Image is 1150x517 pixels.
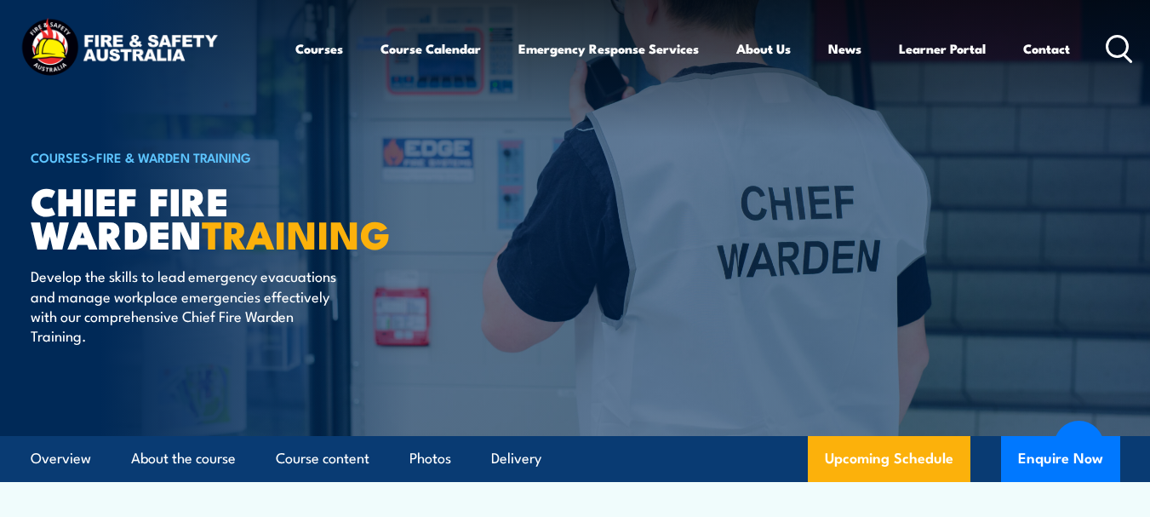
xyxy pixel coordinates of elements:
a: Delivery [491,436,541,481]
a: Emergency Response Services [518,28,699,69]
a: Course content [276,436,369,481]
a: About Us [736,28,791,69]
a: Contact [1023,28,1070,69]
p: Develop the skills to lead emergency evacuations and manage workplace emergencies effectively wit... [31,266,341,346]
a: About the course [131,436,236,481]
a: Overview [31,436,91,481]
a: Photos [409,436,451,481]
a: Fire & Warden Training [96,147,251,166]
a: COURSES [31,147,89,166]
h1: Chief Fire Warden [31,183,451,250]
a: Course Calendar [380,28,481,69]
a: Learner Portal [899,28,986,69]
strong: TRAINING [202,204,391,262]
h6: > [31,146,451,167]
a: Upcoming Schedule [808,436,970,482]
a: News [828,28,861,69]
button: Enquire Now [1001,436,1120,482]
a: Courses [295,28,343,69]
